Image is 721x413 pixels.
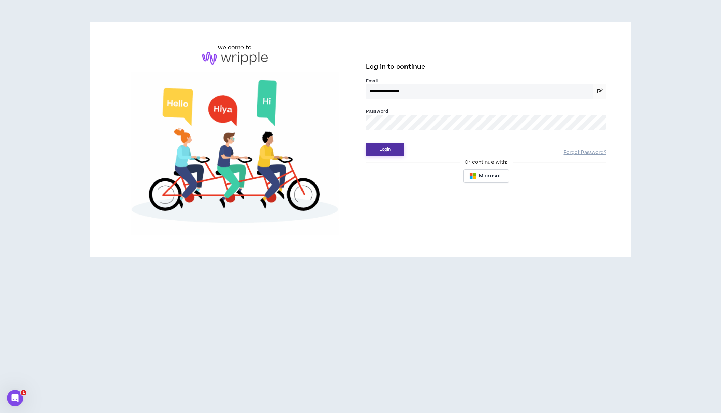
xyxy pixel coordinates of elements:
a: Forgot Password? [564,149,606,156]
img: logo-brand.png [202,52,268,65]
span: Microsoft [479,172,503,180]
label: Email [366,78,606,84]
label: Password [366,108,388,114]
span: Or continue with: [460,159,512,166]
button: Microsoft [464,169,509,183]
button: Login [366,143,404,156]
span: Log in to continue [366,63,425,71]
img: Welcome to Wripple [115,72,355,236]
h6: welcome to [218,44,252,52]
span: 1 [21,390,26,395]
iframe: Intercom live chat [7,390,23,406]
